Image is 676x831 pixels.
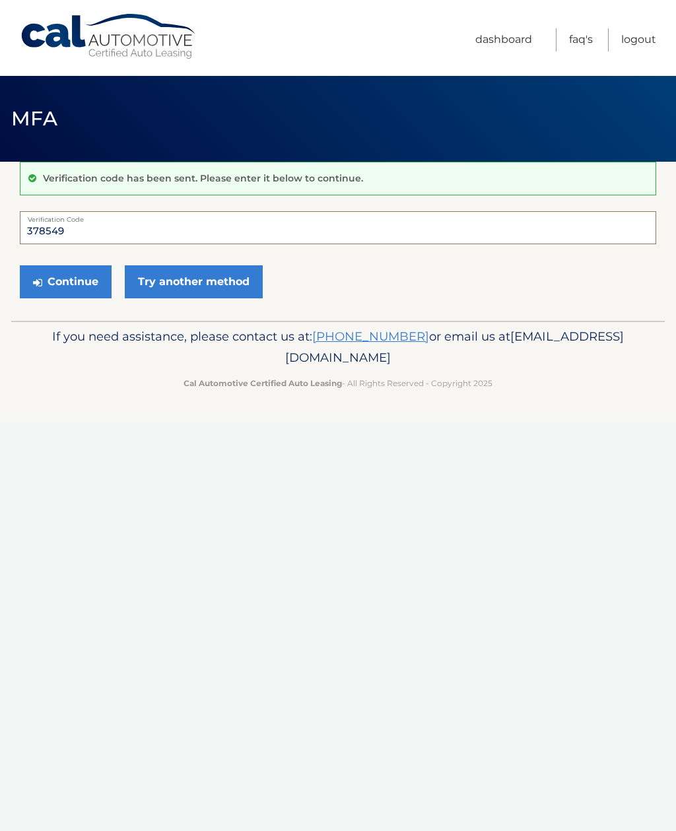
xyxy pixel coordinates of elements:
a: Try another method [125,265,263,298]
p: - All Rights Reserved - Copyright 2025 [31,376,645,390]
a: Cal Automotive [20,13,198,60]
a: FAQ's [569,28,593,51]
strong: Cal Automotive Certified Auto Leasing [184,378,342,388]
span: [EMAIL_ADDRESS][DOMAIN_NAME] [285,329,624,365]
a: [PHONE_NUMBER] [312,329,429,344]
input: Verification Code [20,211,656,244]
p: If you need assistance, please contact us at: or email us at [31,326,645,368]
a: Logout [621,28,656,51]
p: Verification code has been sent. Please enter it below to continue. [43,172,363,184]
a: Dashboard [475,28,532,51]
label: Verification Code [20,211,656,222]
span: MFA [11,106,57,131]
button: Continue [20,265,112,298]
